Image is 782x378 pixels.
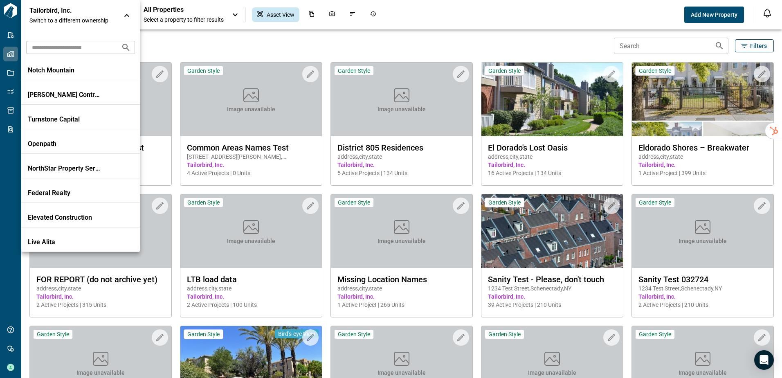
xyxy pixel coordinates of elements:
span: Switch to a different ownership [29,16,115,25]
div: Open Intercom Messenger [754,350,774,370]
p: [PERSON_NAME] Contracting [28,91,101,99]
p: Federal Realty [28,189,101,197]
p: Turnstone Capital [28,115,101,124]
p: Openpath [28,140,101,148]
p: Tailorbird, Inc. [29,7,103,15]
p: NorthStar Property Services [28,164,101,173]
p: Elevated Construction [28,214,101,222]
p: Notch Mountain [28,66,101,74]
p: Live Alita [28,238,101,246]
button: Search organizations [118,39,134,56]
